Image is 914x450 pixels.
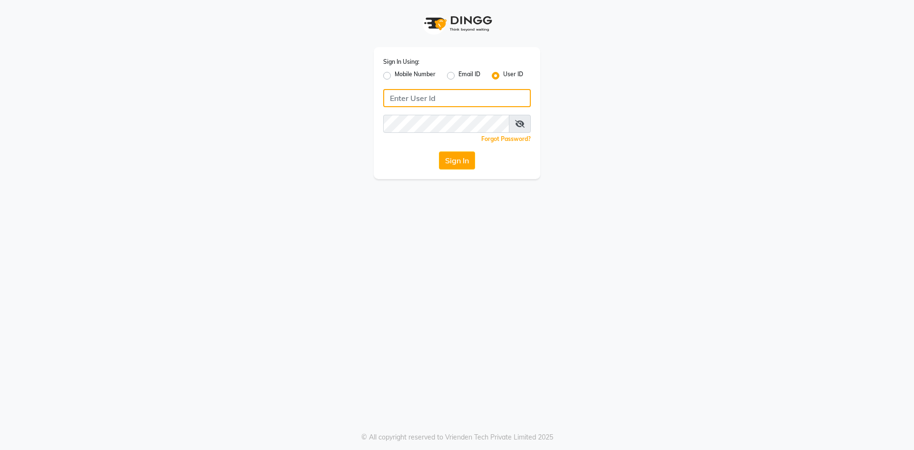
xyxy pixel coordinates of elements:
input: Username [383,89,531,107]
button: Sign In [439,151,475,170]
label: User ID [503,70,523,81]
a: Forgot Password? [481,135,531,142]
label: Email ID [458,70,480,81]
label: Mobile Number [395,70,436,81]
input: Username [383,115,509,133]
img: logo1.svg [419,10,495,38]
label: Sign In Using: [383,58,419,66]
